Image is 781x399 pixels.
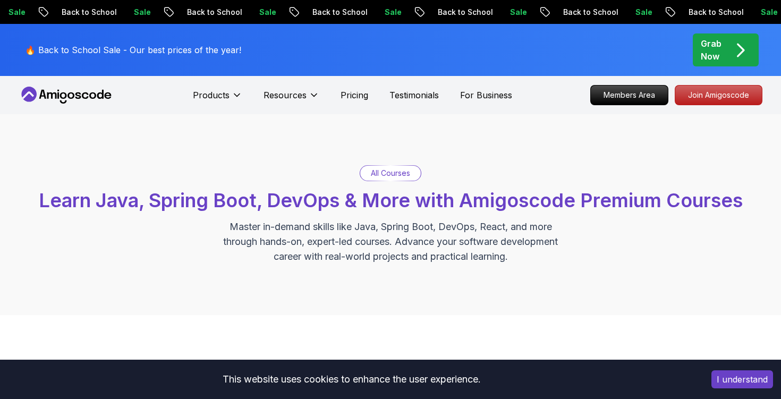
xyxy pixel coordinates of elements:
[251,7,285,18] p: Sale
[39,189,743,212] span: Learn Java, Spring Boot, DevOps & More with Amigoscode Premium Courses
[179,7,251,18] p: Back to School
[193,89,230,101] p: Products
[125,7,159,18] p: Sale
[8,368,695,391] div: This website uses cookies to enhance the user experience.
[591,86,668,105] p: Members Area
[675,86,762,105] p: Join Amigoscode
[675,85,762,105] a: Join Amigoscode
[25,44,241,56] p: 🔥 Back to School Sale - Our best prices of the year!
[212,219,569,264] p: Master in-demand skills like Java, Spring Boot, DevOps, React, and more through hands-on, expert-...
[371,168,410,179] p: All Courses
[341,89,368,101] a: Pricing
[264,89,319,110] button: Resources
[429,7,502,18] p: Back to School
[264,89,307,101] p: Resources
[389,89,439,101] a: Testimonials
[555,7,627,18] p: Back to School
[53,7,125,18] p: Back to School
[304,7,376,18] p: Back to School
[502,7,536,18] p: Sale
[711,370,773,388] button: Accept cookies
[627,7,661,18] p: Sale
[701,37,721,63] p: Grab Now
[680,7,752,18] p: Back to School
[376,7,410,18] p: Sale
[193,89,242,110] button: Products
[590,85,668,105] a: Members Area
[460,89,512,101] a: For Business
